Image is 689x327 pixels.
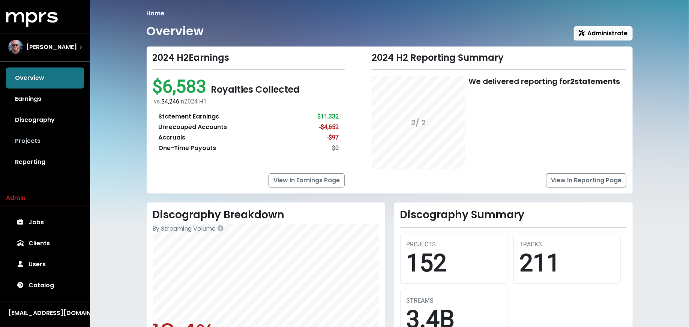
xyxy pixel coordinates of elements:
[26,43,77,52] span: [PERSON_NAME]
[6,308,84,318] button: [EMAIL_ADDRESS][DOMAIN_NAME]
[6,88,84,109] a: Earnings
[153,224,216,233] span: By Streaming Volume
[327,133,339,142] div: -$97
[6,233,84,254] a: Clients
[407,249,501,278] div: 152
[159,112,219,121] div: Statement Earnings
[159,123,227,132] div: Unrecouped Accounts
[159,133,186,142] div: Accruals
[154,97,345,106] div: vs. in 2024 H1
[153,208,379,221] h2: Discography Breakdown
[6,212,84,233] a: Jobs
[520,249,614,278] div: 211
[269,173,345,187] a: View In Earnings Page
[372,52,626,63] div: 2024 H2 Reporting Summary
[8,40,23,55] img: The selected account / producer
[6,109,84,130] a: Discography
[6,254,84,275] a: Users
[147,9,165,18] li: Home
[468,76,620,87] div: We delivered reporting for
[407,240,501,249] div: PROJECTS
[6,130,84,151] a: Projects
[153,76,211,97] span: $6,583
[211,83,300,96] span: Royalties Collected
[319,123,339,132] div: -$4,652
[332,144,339,153] div: $0
[159,144,216,153] div: One-Time Payouts
[6,275,84,296] a: Catalog
[153,52,345,63] div: 2024 H2 Earnings
[6,15,58,23] a: mprs logo
[574,26,633,40] button: Administrate
[317,112,339,121] div: $11,332
[147,9,633,18] nav: breadcrumb
[147,24,204,38] h1: Overview
[400,208,627,221] h2: Discography Summary
[546,173,626,187] a: View In Reporting Page
[570,76,620,87] b: 2 statements
[6,151,84,172] a: Reporting
[8,309,82,318] div: [EMAIL_ADDRESS][DOMAIN_NAME]
[407,296,501,305] div: STREAMS
[162,98,180,105] span: $4,246
[579,29,628,37] span: Administrate
[520,240,614,249] div: TRACKS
